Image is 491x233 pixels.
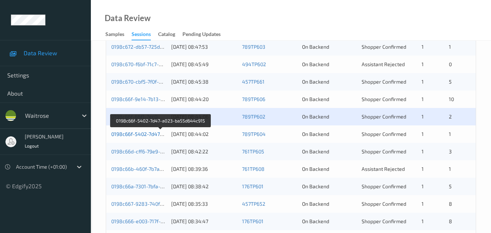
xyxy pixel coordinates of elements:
[182,31,221,40] div: Pending Updates
[449,148,452,154] span: 3
[449,183,452,189] span: 5
[302,61,357,68] div: On Backend
[449,201,452,207] span: 8
[171,78,237,85] div: [DATE] 08:45:38
[242,201,265,207] a: 457TP652
[449,218,452,224] span: 8
[111,79,206,85] a: 0198c670-cbf5-7f0f-8549-1373ccc92c3e
[111,201,209,207] a: 0198c667-9283-740f-8b63-71956630f8ee
[242,44,265,50] a: 789TP603
[105,31,124,40] div: Samples
[422,183,424,189] span: 1
[302,43,357,51] div: On Backend
[449,166,451,172] span: 1
[111,131,210,137] a: 0198c66f-5402-7d47-a023-ba55d644c915
[242,131,266,137] a: 789TP604
[171,96,237,103] div: [DATE] 08:44:20
[182,29,228,40] a: Pending Updates
[362,218,406,224] span: Shopper Confirmed
[171,183,237,190] div: [DATE] 08:38:42
[302,218,357,225] div: On Backend
[158,29,182,40] a: Catalog
[362,201,406,207] span: Shopper Confirmed
[449,61,452,67] span: 0
[111,96,209,102] a: 0198c66f-9e14-7b13-9a67-2442fc69e8a6
[105,15,150,22] div: Data Review
[302,130,357,138] div: On Backend
[422,79,424,85] span: 1
[171,43,237,51] div: [DATE] 08:47:53
[449,79,452,85] span: 5
[362,113,406,120] span: Shopper Confirmed
[111,183,207,189] a: 0198c66a-7301-7bfa-9a9e-bc075ec71030
[171,113,237,120] div: [DATE] 08:44:06
[422,148,424,154] span: 1
[242,113,265,120] a: 789TP602
[171,130,237,138] div: [DATE] 08:44:02
[242,218,263,224] a: 176TP601
[422,218,424,224] span: 1
[422,61,424,67] span: 1
[422,113,424,120] span: 1
[362,166,405,172] span: Assistant Rejected
[171,200,237,208] div: [DATE] 08:35:33
[171,148,237,155] div: [DATE] 08:42:22
[242,96,265,102] a: 789TP606
[449,96,454,102] span: 10
[422,131,424,137] span: 1
[242,148,264,154] a: 761TP605
[111,113,206,120] a: 0198c66f-66f1-7ec0-981e-c620644af001
[362,44,406,50] span: Shopper Confirmed
[449,131,451,137] span: 1
[362,61,405,67] span: Assistant Rejected
[171,61,237,68] div: [DATE] 08:45:49
[302,96,357,103] div: On Backend
[422,201,424,207] span: 1
[449,113,452,120] span: 2
[132,31,151,40] div: Sessions
[302,148,357,155] div: On Backend
[362,183,406,189] span: Shopper Confirmed
[362,79,406,85] span: Shopper Confirmed
[422,166,424,172] span: 1
[105,29,132,40] a: Samples
[302,78,357,85] div: On Backend
[242,79,265,85] a: 457TP661
[422,44,424,50] span: 1
[449,44,451,50] span: 1
[242,166,265,172] a: 761TP608
[302,183,357,190] div: On Backend
[132,29,158,40] a: Sessions
[302,200,357,208] div: On Backend
[422,96,424,102] span: 1
[111,44,209,50] a: 0198c672-db57-725d-a412-b94f725b3a9a
[111,166,209,172] a: 0198c66b-460f-7b7a-980d-e6fcd76c6428
[111,218,208,224] a: 0198c666-e003-717f-aa5c-3212f2a7a445
[362,96,406,102] span: Shopper Confirmed
[242,183,263,189] a: 176TP601
[302,165,357,173] div: On Backend
[171,165,237,173] div: [DATE] 08:39:36
[302,113,357,120] div: On Backend
[111,148,206,154] a: 0198c66d-cff6-79e9-9ef9-0adda877cefb
[362,131,406,137] span: Shopper Confirmed
[171,218,237,225] div: [DATE] 08:34:47
[242,61,266,67] a: 494TP602
[158,31,175,40] div: Catalog
[111,61,205,67] a: 0198c670-f6bf-71c7-b8ca-60dc3da272f7
[362,148,406,154] span: Shopper Confirmed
